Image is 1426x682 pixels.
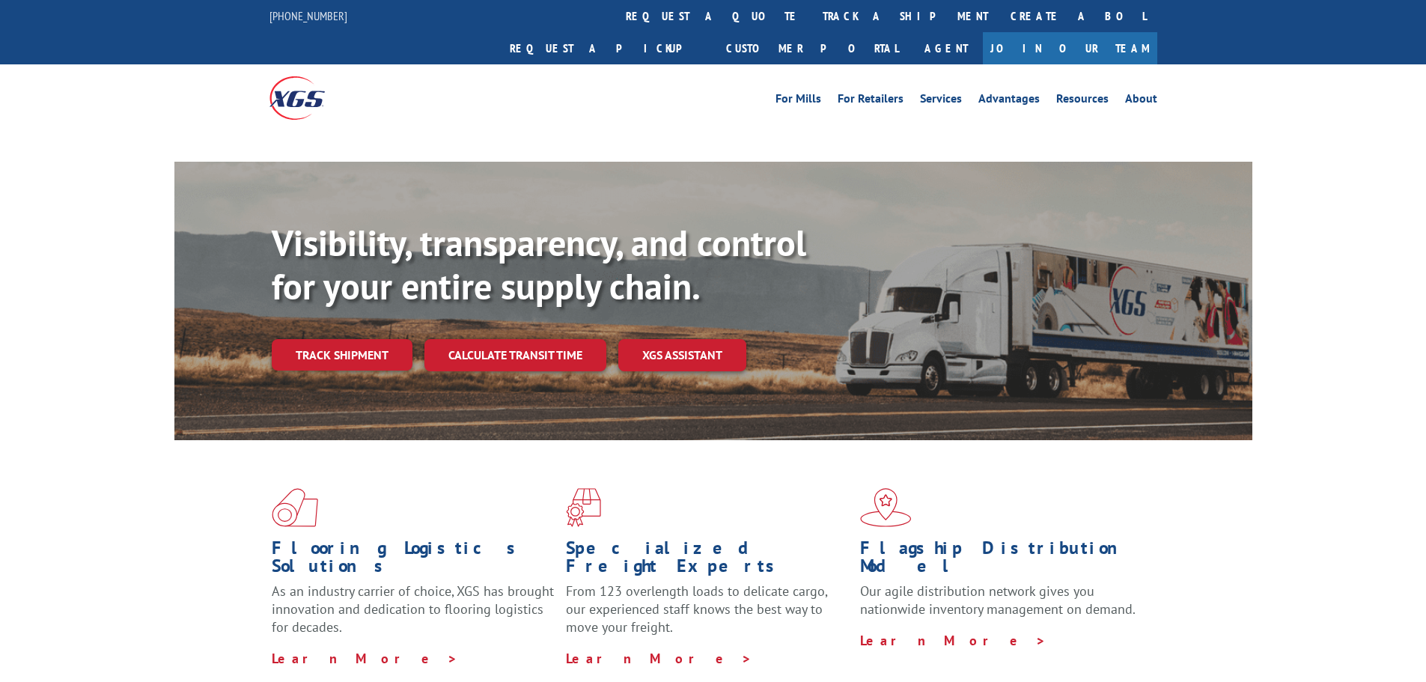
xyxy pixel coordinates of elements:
[776,93,821,109] a: For Mills
[272,339,412,371] a: Track shipment
[272,219,806,309] b: Visibility, transparency, and control for your entire supply chain.
[566,539,849,582] h1: Specialized Freight Experts
[272,488,318,527] img: xgs-icon-total-supply-chain-intelligence-red
[272,582,554,636] span: As an industry carrier of choice, XGS has brought innovation and dedication to flooring logistics...
[424,339,606,371] a: Calculate transit time
[1125,93,1157,109] a: About
[272,650,458,667] a: Learn More >
[272,539,555,582] h1: Flooring Logistics Solutions
[1056,93,1109,109] a: Resources
[566,488,601,527] img: xgs-icon-focused-on-flooring-red
[860,539,1143,582] h1: Flagship Distribution Model
[860,632,1046,649] a: Learn More >
[269,8,347,23] a: [PHONE_NUMBER]
[715,32,909,64] a: Customer Portal
[920,93,962,109] a: Services
[566,650,752,667] a: Learn More >
[860,582,1136,618] span: Our agile distribution network gives you nationwide inventory management on demand.
[838,93,904,109] a: For Retailers
[983,32,1157,64] a: Join Our Team
[909,32,983,64] a: Agent
[860,488,912,527] img: xgs-icon-flagship-distribution-model-red
[978,93,1040,109] a: Advantages
[618,339,746,371] a: XGS ASSISTANT
[499,32,715,64] a: Request a pickup
[566,582,849,649] p: From 123 overlength loads to delicate cargo, our experienced staff knows the best way to move you...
